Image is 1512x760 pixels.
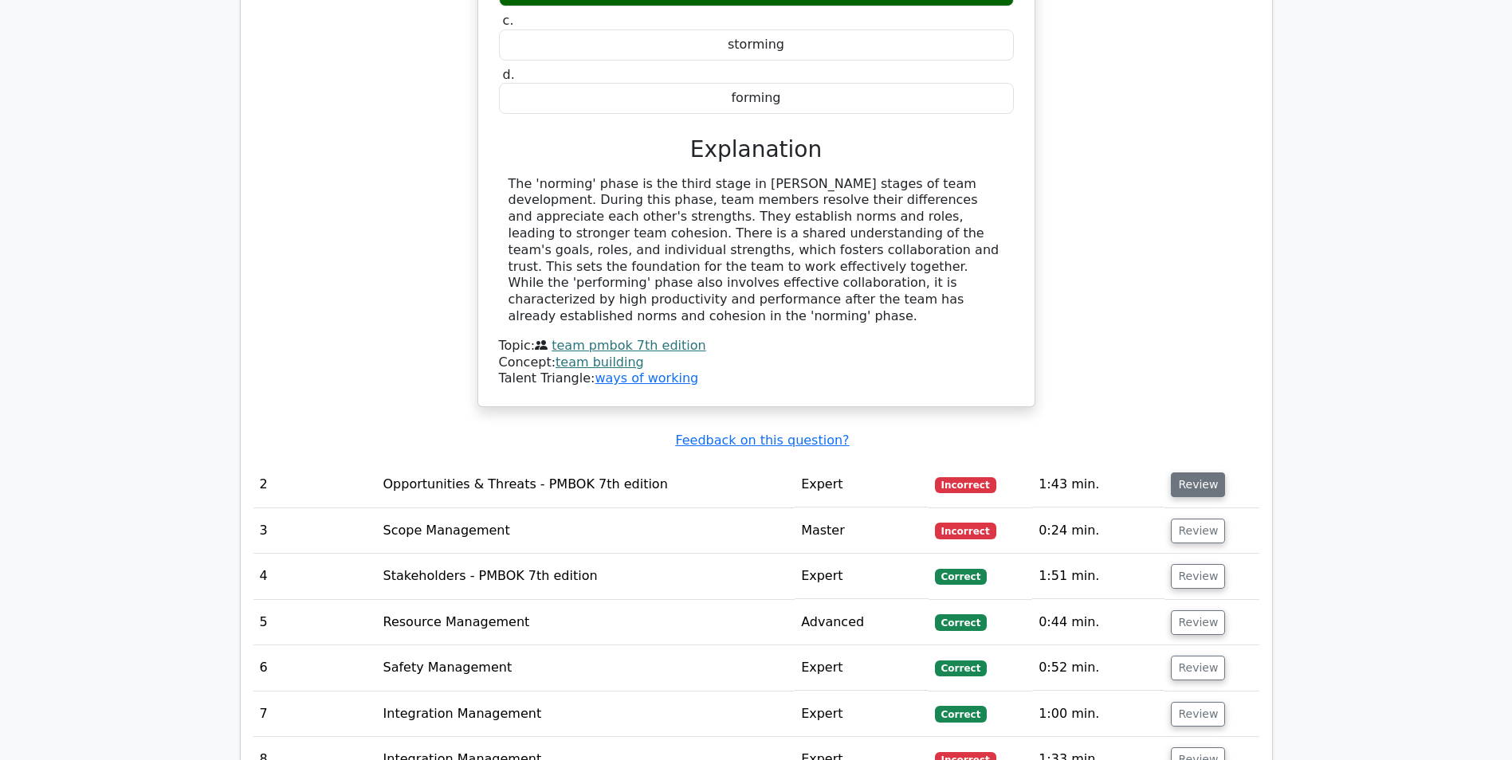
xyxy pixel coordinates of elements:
span: Correct [935,660,987,676]
div: The 'norming' phase is the third stage in [PERSON_NAME] stages of team development. During this p... [509,176,1004,325]
button: Review [1171,702,1225,727]
a: team building [556,355,644,370]
span: Incorrect [935,523,996,539]
td: 2 [253,462,377,507]
a: ways of working [595,370,698,386]
td: 0:44 min. [1032,600,1164,645]
td: 1:51 min. [1032,554,1164,599]
div: Topic: [499,338,1014,355]
span: Correct [935,706,987,722]
td: 0:52 min. [1032,645,1164,691]
td: Master [795,508,929,554]
td: Safety Management [377,645,795,691]
td: 3 [253,508,377,554]
button: Review [1171,656,1225,680]
div: forming [499,83,1014,114]
div: Concept: [499,355,1014,371]
div: Talent Triangle: [499,338,1014,387]
button: Review [1171,519,1225,543]
button: Review [1171,610,1225,635]
span: Incorrect [935,477,996,493]
td: Resource Management [377,600,795,645]
td: 7 [253,691,377,737]
td: 6 [253,645,377,691]
td: 4 [253,554,377,599]
td: Stakeholders - PMBOK 7th edition [377,554,795,599]
td: Expert [795,554,929,599]
a: team pmbok 7th edition [552,338,705,353]
span: Correct [935,569,987,585]
td: Advanced [795,600,929,645]
button: Review [1171,472,1225,497]
td: Scope Management [377,508,795,554]
td: 1:00 min. [1032,691,1164,737]
td: Expert [795,691,929,737]
h3: Explanation [509,136,1004,163]
div: storming [499,29,1014,61]
td: Expert [795,645,929,691]
td: 0:24 min. [1032,508,1164,554]
span: d. [503,67,515,82]
span: c. [503,13,514,28]
td: Opportunities & Threats - PMBOK 7th edition [377,462,795,507]
span: Correct [935,614,987,630]
td: Integration Management [377,691,795,737]
button: Review [1171,564,1225,589]
td: Expert [795,462,929,507]
td: 5 [253,600,377,645]
a: Feedback on this question? [675,433,849,448]
td: 1:43 min. [1032,462,1164,507]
